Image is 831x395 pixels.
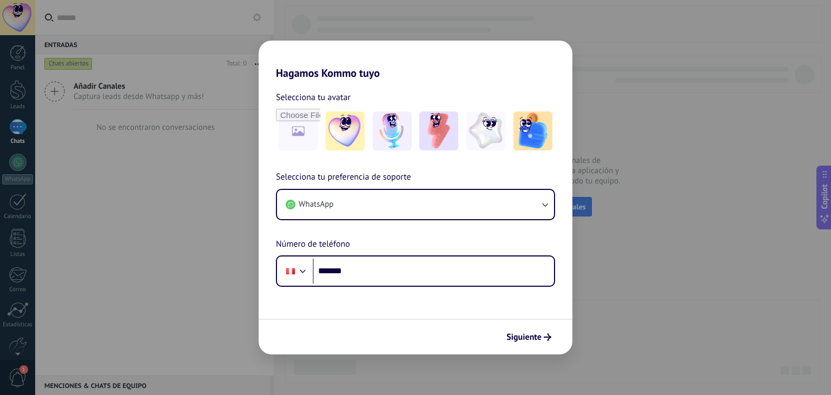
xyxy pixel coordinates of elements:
img: -1.jpeg [326,111,365,150]
img: -4.jpeg [466,111,505,150]
button: Siguiente [502,328,556,346]
h2: Hagamos Kommo tuyo [259,41,572,80]
span: Selecciona tu avatar [276,90,351,104]
div: Peru: + 51 [280,260,301,282]
img: -2.jpeg [373,111,412,150]
span: Selecciona tu preferencia de soporte [276,170,411,185]
span: WhatsApp [299,199,333,210]
span: Siguiente [506,333,542,341]
img: -3.jpeg [419,111,458,150]
span: Número de teléfono [276,238,350,252]
button: WhatsApp [277,190,554,219]
img: -5.jpeg [513,111,552,150]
